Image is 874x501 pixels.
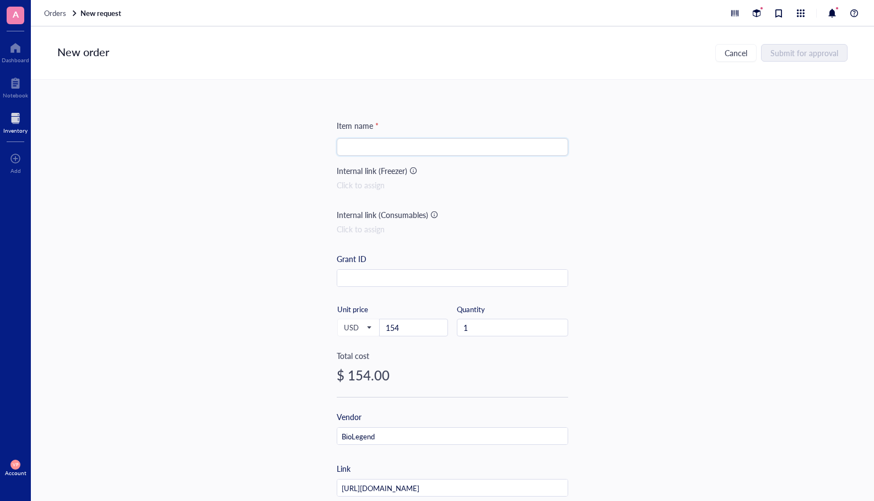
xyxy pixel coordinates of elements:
[337,462,350,475] div: Link
[761,44,848,62] button: Submit for approval
[337,223,568,235] div: Click to assign
[344,323,371,333] span: USD
[715,44,757,62] button: Cancel
[5,470,26,476] div: Account
[2,39,29,63] a: Dashboard
[337,253,366,265] div: Grant ID
[3,127,28,134] div: Inventory
[337,179,568,191] div: Click to assign
[3,110,28,134] a: Inventory
[13,462,18,467] span: VP
[337,119,379,132] div: Item name
[725,48,747,57] span: Cancel
[57,44,109,62] div: New order
[337,411,362,423] div: Vendor
[2,57,29,63] div: Dashboard
[337,165,407,177] div: Internal link (Freezer)
[3,92,28,99] div: Notebook
[337,350,568,362] div: Total cost
[457,304,568,314] div: Quantity
[337,304,406,314] div: Unit price
[80,8,123,18] a: New request
[44,8,66,18] span: Orders
[337,209,428,221] div: Internal link (Consumables)
[10,167,21,174] div: Add
[44,8,78,18] a: Orders
[13,7,19,21] span: A
[337,366,568,384] div: $ 154.00
[3,74,28,99] a: Notebook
